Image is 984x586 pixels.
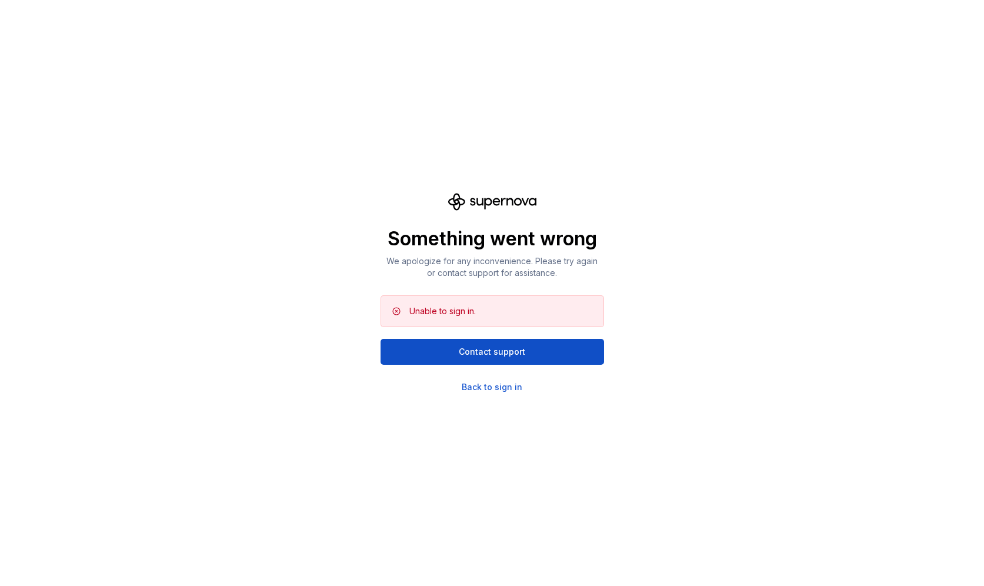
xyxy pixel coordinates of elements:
div: Unable to sign in. [409,305,476,317]
a: Back to sign in [462,381,522,393]
button: Contact support [381,339,604,365]
p: Something went wrong [381,227,604,251]
p: We apologize for any inconvenience. Please try again or contact support for assistance. [381,255,604,279]
span: Contact support [459,346,525,358]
